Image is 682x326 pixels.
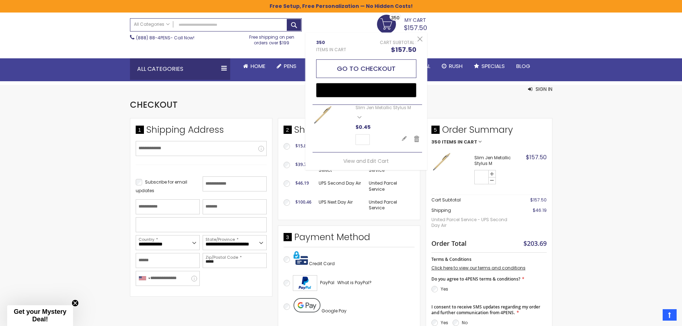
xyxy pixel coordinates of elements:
span: $157.50 [391,45,416,54]
img: Acceptance Mark [293,275,317,291]
img: Pay with Google Pay [294,298,320,312]
span: $157.50 [530,197,547,203]
button: Close teaser [72,300,79,307]
span: Google Pay [321,308,347,314]
span: 350 [431,140,441,145]
a: Pencils [302,58,341,74]
span: What is PayPal? [337,279,372,286]
span: Checkout [130,99,178,111]
span: Do you agree to 4PENS terms & conditions? [431,276,520,282]
span: United Parcel Service - UPS Second Day Air [431,213,514,232]
span: Items in Cart [442,140,477,145]
span: $0.45 [355,123,371,131]
span: $15.84 [295,143,309,149]
a: Top [663,309,677,321]
strong: Slim Jen Metallic Stylus M [474,155,524,166]
span: - Call Now! [136,35,194,41]
span: $157.50 [526,153,547,161]
span: $46.19 [295,180,309,186]
img: Slim Jen Metallic Stylus M-Gold [313,105,332,125]
a: Slim Jen Metallic Stylus M [355,104,411,111]
div: Shipping Methods [284,124,415,140]
a: All Categories [130,19,173,30]
div: All Categories [130,58,230,80]
div: Free shipping on pen orders over $199 [242,31,302,46]
img: Pay with credit card [294,251,308,265]
span: All Categories [134,21,170,27]
div: United States: +1 [136,271,153,286]
td: UPS Next Day Air [315,196,366,214]
button: Go to Checkout [316,59,416,78]
span: Credit Card [309,261,335,267]
a: $157.50 350 [377,15,427,33]
a: Blog [511,58,536,74]
span: Pens [284,62,296,70]
span: Shipping [431,207,451,213]
label: No [462,320,468,326]
div: Get your Mystery Deal!Close teaser [7,305,73,326]
a: Rush [436,58,468,74]
span: $46.19 [533,207,547,213]
span: 350 [316,40,346,45]
button: Sign In [528,86,552,93]
strong: Order Total [431,238,466,248]
a: View and Edit Cart [343,157,389,165]
label: Yes [441,286,448,292]
span: Order Summary [431,124,547,140]
span: Sign In [536,86,552,93]
span: Blog [516,62,530,70]
span: Cart Subtotal [380,39,414,45]
div: Payment Method [284,231,415,247]
a: Click here to view our terms and conditions [431,265,526,271]
td: United Parcel Service [365,177,414,195]
span: Terms & Conditions [431,256,471,262]
span: Home [251,62,265,70]
span: Subscribe for email updates [136,179,187,194]
a: Pens [271,58,302,74]
a: What is PayPal? [337,278,372,287]
button: Buy with GPay [316,83,416,97]
span: $39.75 [295,161,309,167]
span: Get your Mystery Deal! [14,308,66,323]
span: $203.69 [523,239,547,248]
span: I consent to receive SMS updates regarding my order and further communication from 4PENS. [431,304,540,316]
span: $100.46 [295,199,311,205]
span: 350 [391,14,400,21]
a: Home [237,58,271,74]
span: PayPal [320,279,334,286]
span: $157.50 [404,23,427,32]
a: (888) 88-4PENS [136,35,170,41]
td: UPS Second Day Air [315,177,366,195]
img: Slim Jen Metallic Stylus M-Gold [431,152,451,171]
span: Items in Cart [316,47,346,53]
td: United Parcel Service [365,196,414,214]
span: Rush [449,62,463,70]
label: Yes [441,320,448,326]
div: Shipping Address [136,124,267,140]
th: Cart Subtotal [431,195,514,205]
span: Specials [482,62,505,70]
a: Specials [468,58,511,74]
